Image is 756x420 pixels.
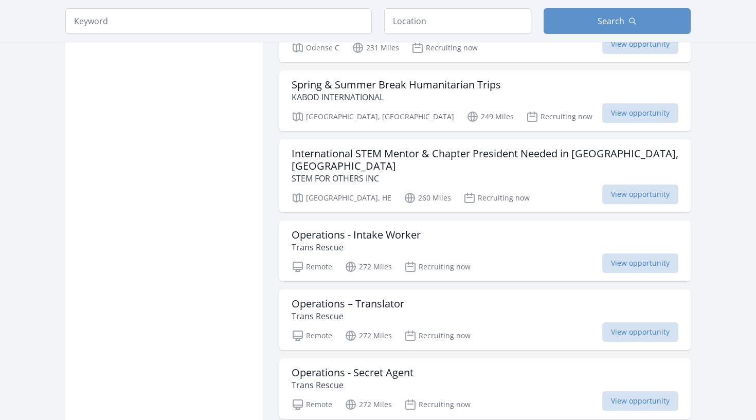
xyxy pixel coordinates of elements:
p: Remote [292,398,332,411]
p: Trans Rescue [292,241,421,253]
input: Location [384,8,531,34]
h3: Spring & Summer Break Humanitarian Trips [292,79,501,91]
p: Remote [292,330,332,342]
input: Keyword [65,8,372,34]
span: View opportunity [602,34,678,54]
p: Remote [292,261,332,273]
p: [GEOGRAPHIC_DATA], HE [292,192,391,204]
h3: International STEM Mentor & Chapter President Needed in [GEOGRAPHIC_DATA], [GEOGRAPHIC_DATA] [292,148,678,172]
a: International STEM Mentor & Chapter President Needed in [GEOGRAPHIC_DATA], [GEOGRAPHIC_DATA] STEM... [279,139,691,212]
p: [GEOGRAPHIC_DATA], [GEOGRAPHIC_DATA] [292,111,454,123]
p: 249 Miles [466,111,514,123]
p: Recruiting now [526,111,592,123]
p: 272 Miles [345,398,392,411]
p: KABOD INTERNATIONAL [292,91,501,103]
a: Operations - Intake Worker Trans Rescue Remote 272 Miles Recruiting now View opportunity [279,221,691,281]
p: 272 Miles [345,261,392,273]
span: View opportunity [602,322,678,342]
span: View opportunity [602,391,678,411]
p: STEM FOR OTHERS INC [292,172,678,185]
p: Trans Rescue [292,379,413,391]
p: Trans Rescue [292,310,404,322]
p: 272 Miles [345,330,392,342]
p: Odense C [292,42,339,54]
p: 231 Miles [352,42,399,54]
p: Recruiting now [404,330,471,342]
a: Spring & Summer Break Humanitarian Trips KABOD INTERNATIONAL [GEOGRAPHIC_DATA], [GEOGRAPHIC_DATA]... [279,70,691,131]
span: Search [598,15,624,27]
p: Recruiting now [404,398,471,411]
h3: Operations – Translator [292,298,404,310]
span: View opportunity [602,253,678,273]
p: Recruiting now [411,42,478,54]
span: View opportunity [602,185,678,204]
p: 260 Miles [404,192,451,204]
h3: Operations - Secret Agent [292,367,413,379]
p: Recruiting now [404,261,471,273]
p: Recruiting now [463,192,530,204]
h3: Operations - Intake Worker [292,229,421,241]
a: Operations – Translator Trans Rescue Remote 272 Miles Recruiting now View opportunity [279,289,691,350]
a: Operations - Secret Agent Trans Rescue Remote 272 Miles Recruiting now View opportunity [279,358,691,419]
button: Search [544,8,691,34]
span: View opportunity [602,103,678,123]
